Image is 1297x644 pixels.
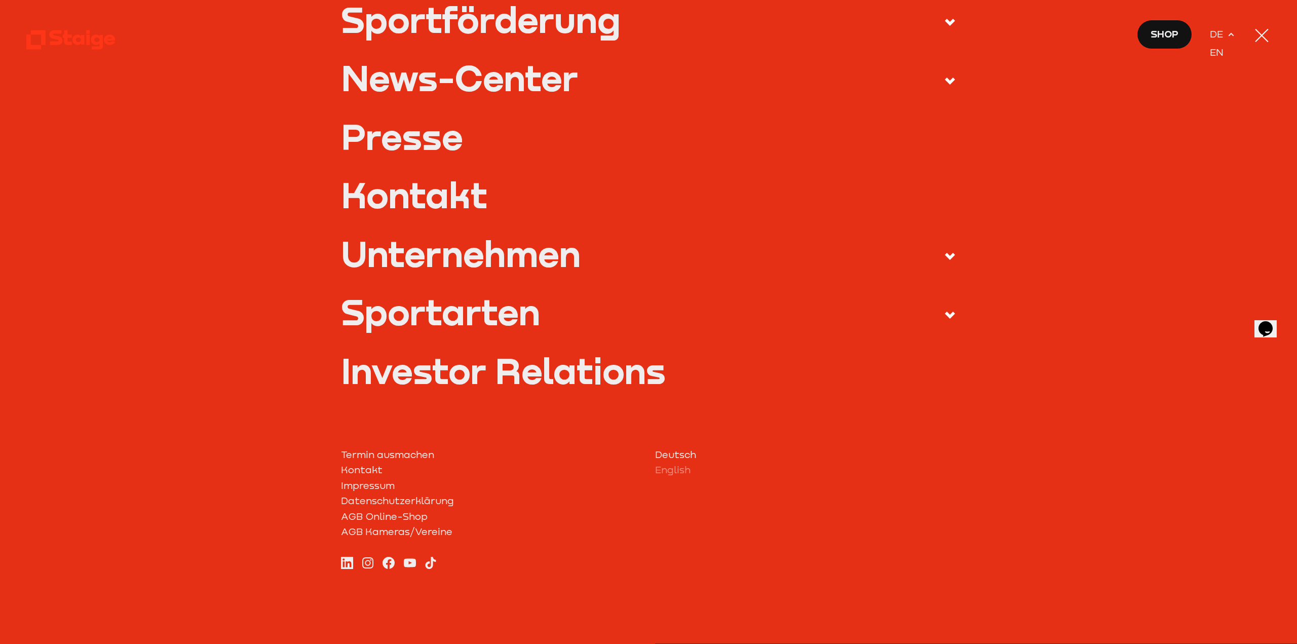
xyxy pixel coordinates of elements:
[341,447,642,462] a: Termin ausmachen
[341,60,578,96] div: News-Center
[655,462,956,477] a: English
[341,524,642,539] a: AGB Kameras/Vereine
[1151,26,1178,41] span: Shop
[655,447,956,462] a: Deutsch
[341,2,621,37] div: Sportförderung
[341,462,642,477] a: Kontakt
[341,119,957,155] a: Presse
[341,353,957,389] a: Investor Relations
[341,478,642,493] a: Impressum
[1254,307,1287,337] iframe: chat widget
[341,236,581,272] div: Unternehmen
[1137,20,1192,50] a: Shop
[1210,26,1228,41] span: DE
[341,493,642,508] a: Datenschutzerklärung
[1210,44,1228,59] a: EN
[341,294,540,330] div: Sportarten
[341,177,957,213] a: Kontakt
[341,509,642,524] a: AGB Online-Shop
